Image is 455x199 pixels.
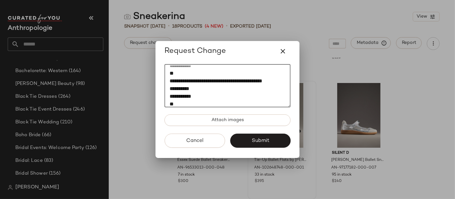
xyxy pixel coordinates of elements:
[164,134,225,148] button: Cancel
[230,134,291,148] button: Submit
[164,46,226,56] span: Request Change
[164,114,291,126] button: Attach images
[251,138,269,144] span: Submit
[211,118,244,123] span: Attach images
[186,138,204,144] span: Cancel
